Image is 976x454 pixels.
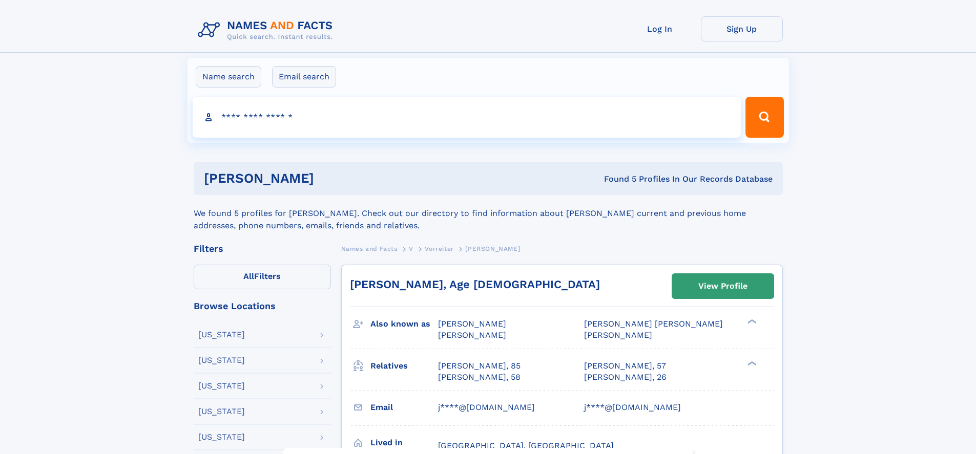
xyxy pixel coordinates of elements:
div: Found 5 Profiles In Our Records Database [459,174,773,185]
a: Vorreiter [425,242,453,255]
a: [PERSON_NAME], Age [DEMOGRAPHIC_DATA] [350,278,600,291]
div: Browse Locations [194,301,331,311]
img: Logo Names and Facts [194,16,341,44]
a: Names and Facts [341,242,398,255]
div: ❯ [745,318,757,325]
span: [PERSON_NAME] [438,319,506,329]
span: [PERSON_NAME] [PERSON_NAME] [584,319,723,329]
div: [US_STATE] [198,433,245,441]
button: Search Button [745,97,783,138]
h3: Email [370,399,438,416]
a: [PERSON_NAME], 26 [584,372,667,383]
div: [US_STATE] [198,407,245,416]
a: [PERSON_NAME], 85 [438,360,521,372]
a: Log In [619,16,701,41]
label: Email search [272,66,336,88]
span: [PERSON_NAME] [584,330,652,340]
label: Filters [194,265,331,289]
label: Name search [196,66,261,88]
span: [PERSON_NAME] [438,330,506,340]
a: V [409,242,413,255]
h3: Relatives [370,357,438,375]
div: [US_STATE] [198,356,245,364]
span: [PERSON_NAME] [465,245,520,252]
span: V [409,245,413,252]
a: [PERSON_NAME], 57 [584,360,666,372]
h3: Lived in [370,434,438,451]
div: We found 5 profiles for [PERSON_NAME]. Check out our directory to find information about [PERSON_... [194,195,783,232]
h3: Also known as [370,315,438,333]
div: [US_STATE] [198,331,245,339]
span: [GEOGRAPHIC_DATA], [GEOGRAPHIC_DATA] [438,441,614,450]
div: View Profile [698,274,747,298]
input: search input [193,97,741,138]
h1: [PERSON_NAME] [204,172,459,185]
a: Sign Up [701,16,783,41]
div: ❯ [745,360,757,366]
span: All [243,271,254,281]
a: View Profile [672,274,774,298]
span: Vorreiter [425,245,453,252]
a: [PERSON_NAME], 58 [438,372,521,383]
div: [US_STATE] [198,382,245,390]
div: Filters [194,244,331,253]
